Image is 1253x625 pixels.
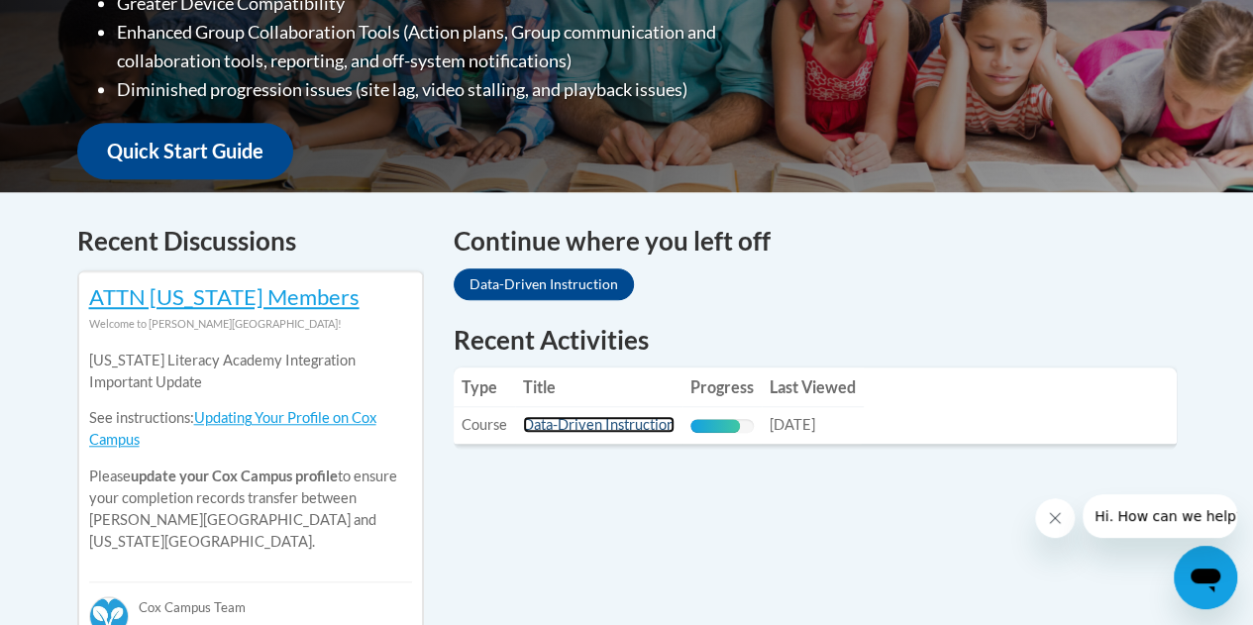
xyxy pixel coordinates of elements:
span: [DATE] [770,416,815,433]
th: Type [454,367,515,407]
a: Quick Start Guide [77,123,293,179]
li: Enhanced Group Collaboration Tools (Action plans, Group communication and collaboration tools, re... [117,18,795,75]
th: Title [515,367,682,407]
iframe: Close message [1035,498,1075,538]
a: Updating Your Profile on Cox Campus [89,409,376,448]
a: Data-Driven Instruction [523,416,675,433]
div: Please to ensure your completion records transfer between [PERSON_NAME][GEOGRAPHIC_DATA] and [US_... [89,335,412,568]
th: Last Viewed [762,367,864,407]
b: update your Cox Campus profile [131,468,338,484]
iframe: Message from company [1083,494,1237,538]
iframe: Button to launch messaging window [1174,546,1237,609]
div: Progress, % [690,419,741,433]
p: See instructions: [89,407,412,451]
h4: Continue where you left off [454,222,1177,260]
div: Cox Campus Team [89,581,412,617]
a: ATTN [US_STATE] Members [89,283,360,310]
p: [US_STATE] Literacy Academy Integration Important Update [89,350,412,393]
th: Progress [682,367,762,407]
h4: Recent Discussions [77,222,424,260]
span: Course [462,416,507,433]
div: Welcome to [PERSON_NAME][GEOGRAPHIC_DATA]! [89,313,412,335]
li: Diminished progression issues (site lag, video stalling, and playback issues) [117,75,795,104]
a: Data-Driven Instruction [454,268,634,300]
h1: Recent Activities [454,322,1177,358]
span: Hi. How can we help? [12,14,160,30]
